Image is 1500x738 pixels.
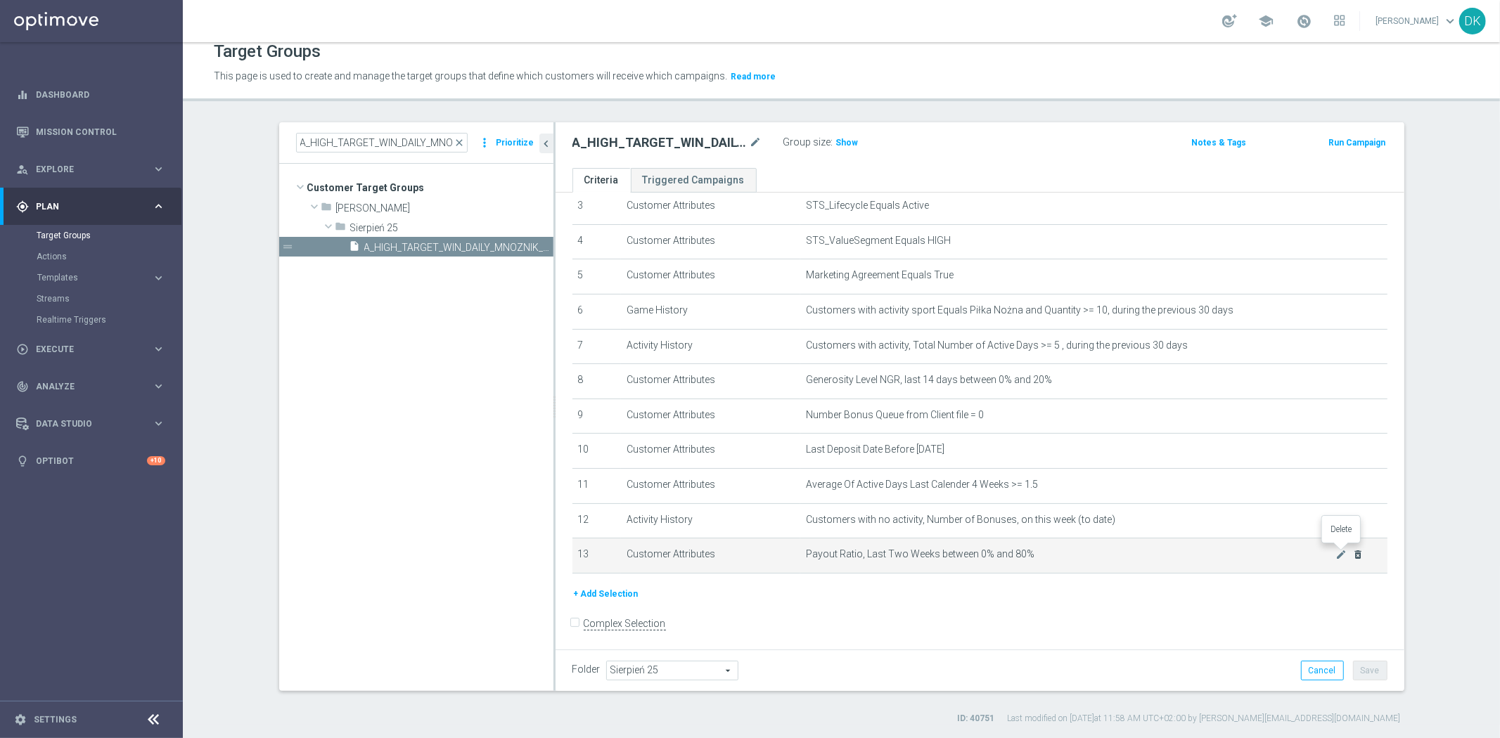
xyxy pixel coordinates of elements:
a: Dashboard [36,76,165,113]
div: Actions [37,246,181,267]
i: keyboard_arrow_right [152,342,165,356]
span: Analyze [36,382,152,391]
span: Plan [36,202,152,211]
span: This page is used to create and manage the target groups that define which customers will receive... [214,70,727,82]
button: person_search Explore keyboard_arrow_right [15,164,166,175]
i: folder [335,221,347,237]
i: settings [14,713,27,726]
div: DK [1459,8,1486,34]
span: Customers with activity, Total Number of Active Days >= 5 , during the previous 30 days [806,339,1188,351]
i: track_changes [16,380,29,393]
td: Activity History [621,329,800,364]
span: Marketing Agreement Equals True [806,269,954,281]
i: folder [321,201,333,217]
div: Data Studio [16,417,152,430]
div: Analyze [16,380,152,393]
button: gps_fixed Plan keyboard_arrow_right [15,201,166,212]
input: Quick find group or folder [296,133,468,153]
td: 7 [572,329,622,364]
i: chevron_left [540,137,553,150]
a: Realtime Triggers [37,314,146,325]
button: + Add Selection [572,586,640,602]
td: Customer Attributes [621,399,800,434]
td: Customer Attributes [621,190,800,225]
button: Notes & Tags [1190,135,1248,150]
td: Customer Attributes [621,434,800,469]
button: equalizer Dashboard [15,89,166,101]
span: A_HIGH_TARGET_WIN_DAILY_MNOZNIK_X5DO250_260825 [364,242,553,254]
label: Complex Selection [584,617,666,630]
a: Criteria [572,168,631,193]
i: keyboard_arrow_right [152,200,165,213]
td: 6 [572,294,622,329]
div: +10 [147,456,165,465]
td: 9 [572,399,622,434]
div: Realtime Triggers [37,309,181,330]
span: Sierpie&#x144; 25 [350,222,553,234]
h1: Target Groups [214,41,321,62]
button: play_circle_outline Execute keyboard_arrow_right [15,344,166,355]
button: track_changes Analyze keyboard_arrow_right [15,381,166,392]
a: Settings [34,716,77,724]
td: Customer Attributes [621,538,800,574]
a: Streams [37,293,146,304]
i: keyboard_arrow_right [152,271,165,285]
div: Templates [37,267,181,288]
i: play_circle_outline [16,343,29,356]
button: Save [1353,661,1387,680]
td: Game History [621,294,800,329]
div: Execute [16,343,152,356]
button: Run Campaign [1327,135,1387,150]
td: 10 [572,434,622,469]
button: Data Studio keyboard_arrow_right [15,418,166,429]
td: 5 [572,259,622,294]
span: Last Deposit Date Before [DATE] [806,444,944,455]
a: Optibot [36,442,147,479]
a: Triggered Campaigns [631,168,757,193]
i: keyboard_arrow_right [152,162,165,176]
span: Number Bonus Queue from Client file = 0 [806,409,984,421]
span: Payout Ratio, Last Two Weeks between 0% and 80% [806,548,1335,560]
label: ID: 40751 [958,713,995,725]
div: Optibot [16,442,165,479]
td: 8 [572,364,622,399]
span: school [1258,13,1274,29]
button: Read more [729,69,777,84]
i: keyboard_arrow_right [152,417,165,430]
div: Mission Control [16,113,165,150]
td: Customer Attributes [621,364,800,399]
i: more_vert [478,133,492,153]
td: 3 [572,190,622,225]
span: Data Studio [36,420,152,428]
div: Templates keyboard_arrow_right [37,272,166,283]
div: Target Groups [37,225,181,246]
button: lightbulb Optibot +10 [15,455,166,467]
label: Last modified on [DATE] at 11:58 AM UTC+02:00 by [PERSON_NAME][EMAIL_ADDRESS][DOMAIN_NAME] [1008,713,1401,725]
button: Mission Control [15,127,166,138]
td: Customer Attributes [621,259,800,294]
td: 12 [572,503,622,538]
i: delete_forever [1352,549,1364,560]
a: [PERSON_NAME]keyboard_arrow_down [1374,11,1459,32]
span: close [454,137,466,148]
button: Cancel [1301,661,1344,680]
label: Group size [783,136,831,148]
span: STS_ValueSegment Equals HIGH [806,235,951,247]
i: insert_drive_file [350,240,361,257]
td: 13 [572,538,622,574]
span: Templates [37,273,138,282]
a: Mission Control [36,113,165,150]
td: 4 [572,224,622,259]
div: Streams [37,288,181,309]
div: Explore [16,163,152,176]
div: Dashboard [16,76,165,113]
div: Plan [16,200,152,213]
span: Customers with activity sport Equals Piłka Nożna and Quantity >= 10, during the previous 30 days [806,304,1233,316]
span: Customers with no activity, Number of Bonuses, on this week (to date) [806,514,1115,526]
